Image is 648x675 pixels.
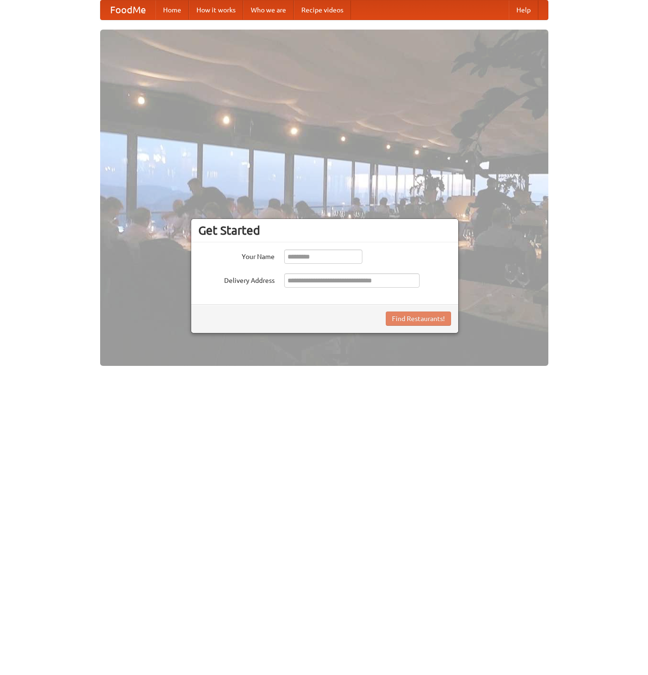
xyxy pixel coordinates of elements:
[101,0,155,20] a: FoodMe
[198,249,275,261] label: Your Name
[294,0,351,20] a: Recipe videos
[155,0,189,20] a: Home
[386,312,451,326] button: Find Restaurants!
[189,0,243,20] a: How it works
[198,273,275,285] label: Delivery Address
[198,223,451,238] h3: Get Started
[243,0,294,20] a: Who we are
[509,0,538,20] a: Help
